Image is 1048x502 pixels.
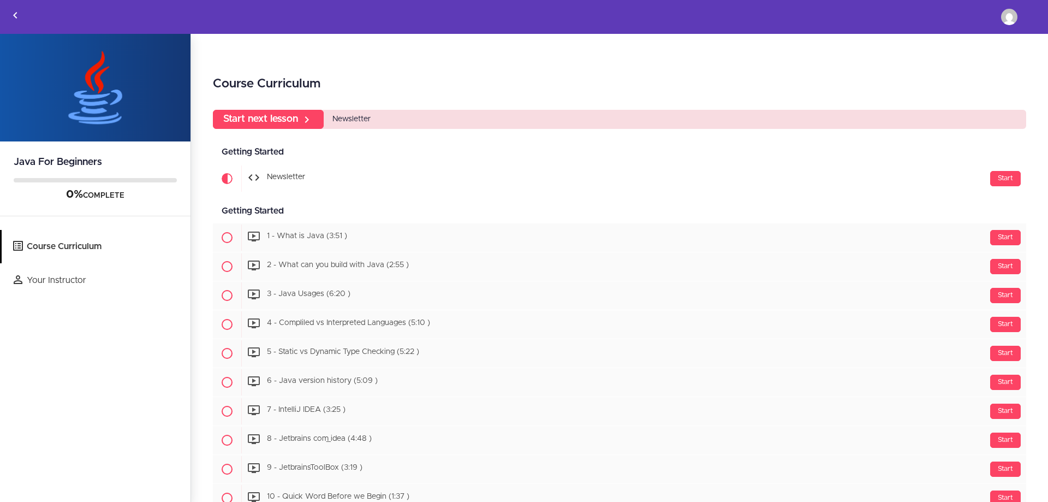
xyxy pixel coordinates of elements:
div: Getting Started [213,140,1026,164]
span: 4 - Compliled vs Interpreted Languages (5:10 ) [267,320,430,327]
span: Newsletter [332,115,371,123]
img: fatmaawad880@gmail.com [1001,9,1017,25]
a: Your Instructor [2,264,190,297]
a: Start 1 - What is Java (3:51 ) [213,223,1026,252]
span: 8 - Jetbrains com_idea (4:48 ) [267,435,372,443]
span: 0% [66,189,83,200]
div: Start [990,404,1021,419]
a: Start next lesson [213,110,324,129]
div: Start [990,230,1021,245]
span: 6 - Java version history (5:09 ) [267,377,378,385]
span: 2 - What can you build with Java (2:55 ) [267,262,409,269]
h2: Course Curriculum [213,75,1026,93]
a: Start 7 - IntelliJ IDEA (3:25 ) [213,397,1026,426]
span: 5 - Static vs Dynamic Type Checking (5:22 ) [267,349,419,356]
div: Start [990,288,1021,303]
div: Start [990,171,1021,186]
div: Start [990,433,1021,448]
span: Current item [213,164,241,193]
div: Start [990,259,1021,274]
span: 10 - Quick Word Before we Begin (1:37 ) [267,493,409,501]
a: Course Curriculum [2,230,190,263]
a: Start 3 - Java Usages (6:20 ) [213,281,1026,310]
a: Back to courses [1,1,30,33]
a: Start 8 - Jetbrains com_idea (4:48 ) [213,426,1026,454]
a: Start 5 - Static vs Dynamic Type Checking (5:22 ) [213,339,1026,368]
span: 7 - IntelliJ IDEA (3:25 ) [267,406,346,414]
span: Newsletter [267,174,305,181]
a: Start 9 - JetbrainsToolBox (3:19 ) [213,455,1026,483]
div: Start [990,462,1021,477]
span: 3 - Java Usages (6:20 ) [267,291,350,298]
a: Current item Start Newsletter [213,164,1026,193]
span: 1 - What is Java (3:51 ) [267,233,347,240]
a: Start 2 - What can you build with Java (2:55 ) [213,252,1026,281]
div: Start [990,375,1021,390]
a: Start 4 - Compliled vs Interpreted Languages (5:10 ) [213,310,1026,339]
div: Start [990,346,1021,361]
div: Start [990,317,1021,332]
div: Getting Started [213,199,1026,223]
div: COMPLETE [14,188,177,202]
a: Start 6 - Java version history (5:09 ) [213,368,1026,397]
svg: Back to courses [9,9,22,22]
span: 9 - JetbrainsToolBox (3:19 ) [267,464,362,472]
